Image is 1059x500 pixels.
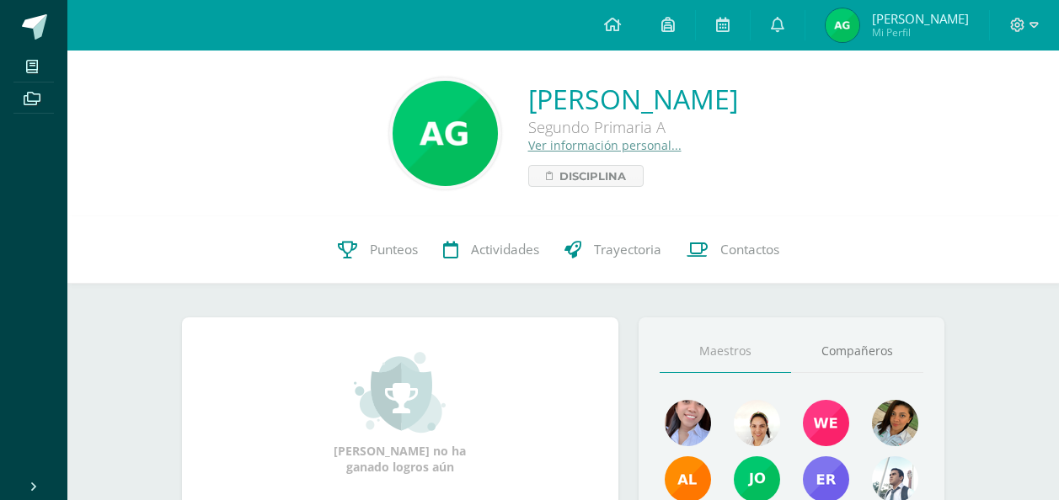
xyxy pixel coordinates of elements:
a: Trayectoria [552,216,674,284]
div: [PERSON_NAME] no ha ganado logros aún [316,350,484,475]
img: 460759890ffa2989b34c7fbce31da318.png [734,400,780,446]
a: Maestros [660,330,792,373]
a: Contactos [674,216,792,284]
span: Disciplina [559,166,626,186]
img: ae94e43ee06530328bbce3c11f4eb4c9.png [393,81,498,186]
img: c258e8c1e4c0e54981bf318810a32cac.png [826,8,859,42]
img: b16294842703ba8938c03d5d63ea822f.png [872,400,918,446]
span: Punteos [370,241,418,258]
div: Segundo Primaria A [528,117,738,137]
a: [PERSON_NAME] [528,81,738,117]
img: 004b7dab916a732919bc4526a90f0e0d.png [665,400,711,446]
span: Mi Perfil [872,25,969,40]
span: Trayectoria [594,241,661,258]
a: Compañeros [791,330,923,373]
img: achievement_small.png [354,350,446,434]
img: 30361c3a630d5363d42945be5d87c65c.png [803,400,849,446]
span: [PERSON_NAME] [872,10,969,27]
span: Contactos [720,241,779,258]
a: Ver información personal... [528,137,682,153]
a: Actividades [431,216,552,284]
a: Punteos [325,216,431,284]
span: Actividades [471,241,539,258]
a: Disciplina [528,165,644,187]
